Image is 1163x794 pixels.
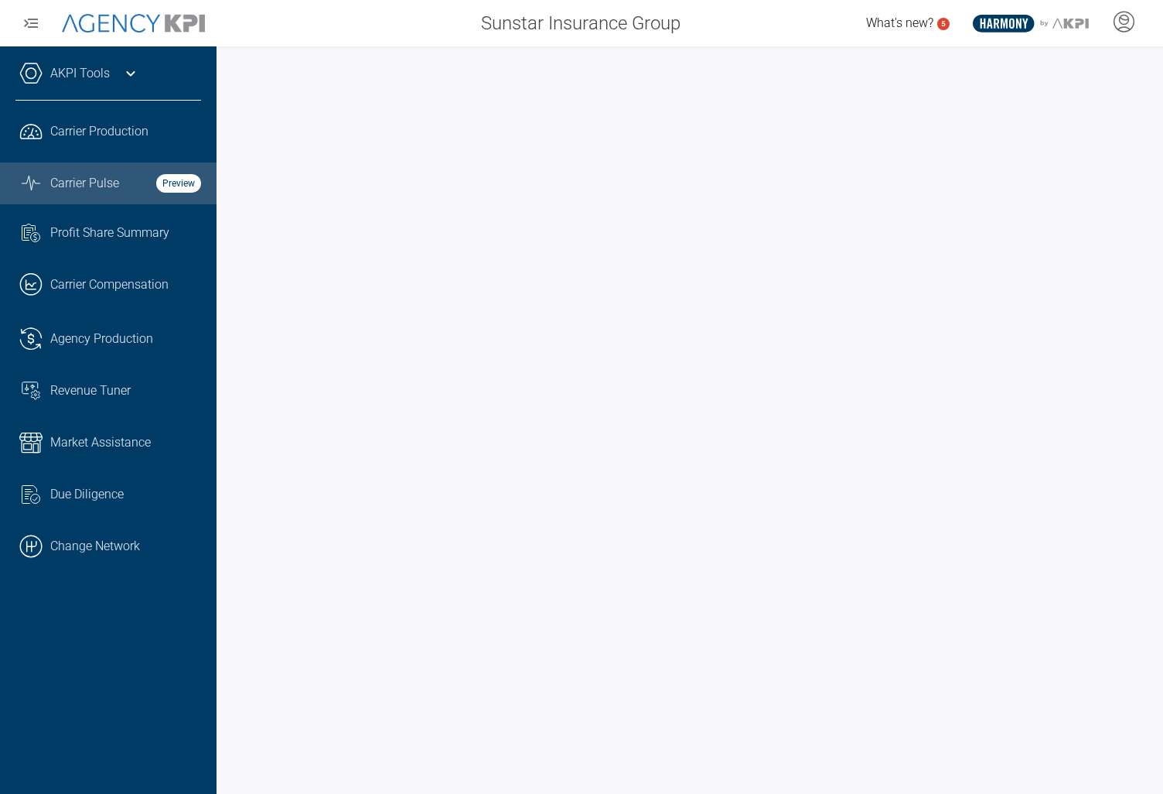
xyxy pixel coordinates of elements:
span: Carrier Compensation [50,276,169,294]
span: Revenue Tuner [50,382,131,400]
span: Carrier Production [50,122,148,141]
span: Market Assistance [50,433,151,452]
img: AgencyKPI [62,14,205,32]
a: AKPI Tools [50,64,110,83]
span: What's new? [866,15,933,30]
text: 5 [941,19,946,28]
span: Due Diligence [50,485,124,504]
span: Sunstar Insurance Group [481,9,680,37]
span: Profit Share Summary [50,224,169,242]
a: 5 [937,18,950,30]
span: Agency Production [50,330,153,348]
strong: Preview [156,174,201,193]
span: Carrier Pulse [50,174,119,193]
